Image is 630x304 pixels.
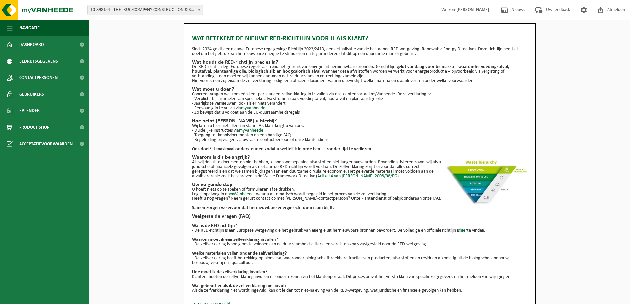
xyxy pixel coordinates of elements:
[192,79,527,83] p: Hiervoor is een zogenaamde zelfverklaring nodig: een officieel document waarin u bevestigt welke ...
[192,97,527,101] p: - Verplicht bij inzamelen van specifieke afvalstromen zoals voedingsafval, houtafval en plantaard...
[19,103,40,119] span: Kalender
[192,283,286,288] b: Wat gebeurt er als ik de zelfverklaring niet invul?
[19,69,58,86] span: Contactpersonen
[87,5,203,15] span: 10-898154 - THETRUCKCOMPANY CONSTRUCTION & SERVICE - HOOGLEDE
[19,53,58,69] span: Bedrijfsgegevens
[192,256,527,265] p: - De zelfverklaring heeft betrekking op biomassa, waaronder biologisch afbreekbare fracties van p...
[230,192,254,196] a: myVanheede
[239,128,263,133] a: myVanheede
[192,251,287,256] b: Welke materialen vallen onder de zelfverklaring?
[192,187,527,196] p: U hoeft niets op te zoeken of formulieren af te drukken. Log simpelweg in op , waar u automatisch...
[192,106,527,110] p: - Eenvoudig in te vullen via
[19,119,49,136] span: Product Shop
[192,270,267,275] b: Hoe moet ik de zelfverklaring invullen?
[192,65,509,74] strong: De richtlijn geldt vandaag voor biomassa – waaronder voedingsafval, houtafval, plantaardige olie,...
[192,223,237,228] b: Wat is de RED-richtlijn?
[192,138,527,142] p: - Begeleiding bij vragen via uw vaste contactpersoon of onze klantendienst
[192,128,527,133] p: - Duidelijke instructies via
[192,288,527,293] p: Als de zelfverklaring niet wordt ingevuld, kan dit leiden tot niet-naleving van de RED-wetgeving,...
[192,182,527,187] h2: Uw volgende stap
[317,174,397,179] a: Artikel 4 van [PERSON_NAME] 2008/98/EG
[192,124,527,128] p: Wij laten u hier niet alleen in staan. Als klant krijgt u van ons:
[192,214,527,219] h2: Veelgestelde vragen (FAQ)
[88,5,203,15] span: 10-898154 - THETRUCKCOMPANY CONSTRUCTION & SERVICE - HOOGLEDE
[192,60,527,65] h2: Wat houdt de RED-richtlijn precies in?
[192,92,527,97] p: Concreet vragen we u om één keer per jaar een zelfverklaring in te vullen via ons klantenportaal ...
[19,20,40,36] span: Navigatie
[192,155,527,160] h2: Waarom is dit belangrijk?
[192,110,527,115] p: - Zo bewijst dat u voldoet aan de EU-duurzaamheidsregels
[19,136,73,152] span: Acceptatievoorwaarden
[192,242,527,247] p: - De zelfverklaring is nodig om te voldoen aan de duurzaamheidscriteria en vereisten zoals vastge...
[19,36,44,53] span: Dashboard
[192,147,373,152] strong: Ons doel? U maximaal ondersteunen zodat u wettelijk in orde bent – zonder tijd te verliezen.
[456,7,489,12] strong: [PERSON_NAME]
[192,101,527,106] p: - Jaarlijks te vernieuwen, ook als er niets verandert
[192,237,278,242] b: Waarom moet ik een zelfverklaring invullen?
[192,275,527,279] p: Klanten moeten de zelfverklaring invullen en ondertekenen via het klantenportaal. Dit proces omva...
[460,228,467,233] a: hier
[192,87,527,92] h2: Wat moet u doen?
[192,160,527,179] p: Als wij de juiste documenten niet hebben, kunnen we bepaalde afvalstoffen niet langer aanvaarden....
[192,133,527,138] p: - Toegang tot kennisdocumenten en een handige FAQ
[192,228,527,233] p: - De RED-richtlijn is een Europese wetgeving die het gebruik van energie uit hernieuwbare bronnen...
[192,47,527,56] p: Sinds 2024 geldt een nieuwe Europese regelgeving: Richtlijn 2023/2413, een actualisatie van de be...
[192,118,527,124] h2: Hoe helpt [PERSON_NAME] u hierbij?
[19,86,44,103] span: Gebruikers
[241,106,265,110] a: myVanheede
[192,205,334,210] b: Samen zorgen we ervoor dat hernieuwbare energie écht duurzaam blijft.
[192,196,527,201] p: Heeft u nog vragen? Neem gerust contact op met [PERSON_NAME]-contactpersoon? Onze klantendienst o...
[192,34,368,44] span: Wat betekent de nieuwe RED-richtlijn voor u als klant?
[192,65,527,79] p: De RED-richtlijn legt Europese regels vast rond het gebruik van energie uit hernieuwbare bronnen....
